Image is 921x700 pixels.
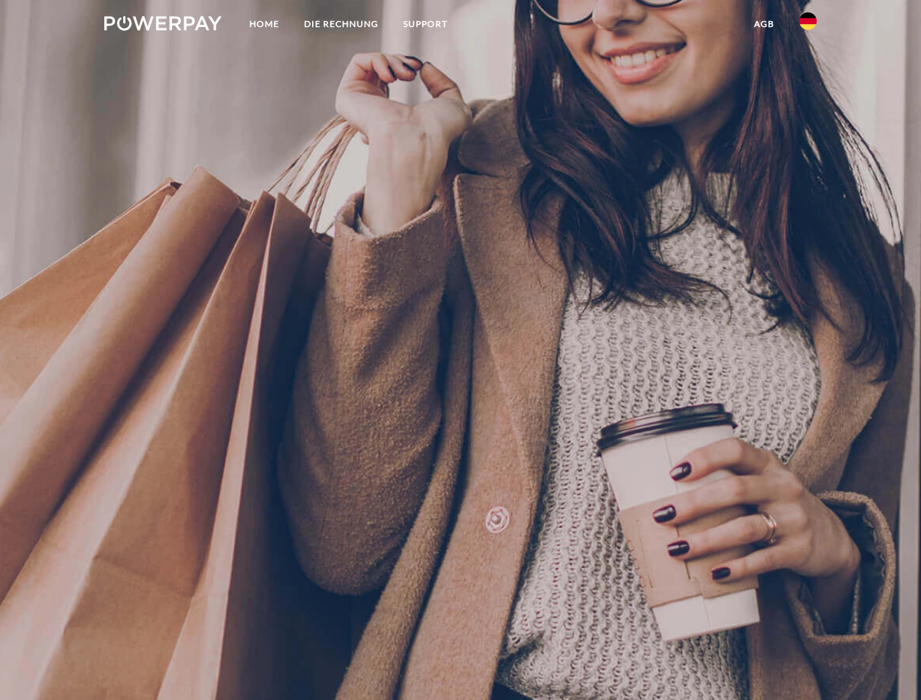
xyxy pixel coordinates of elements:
[391,11,460,37] a: SUPPORT
[292,11,391,37] a: DIE RECHNUNG
[799,12,817,30] img: de
[237,11,292,37] a: Home
[742,11,787,37] a: agb
[104,16,222,31] img: logo-powerpay-white.svg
